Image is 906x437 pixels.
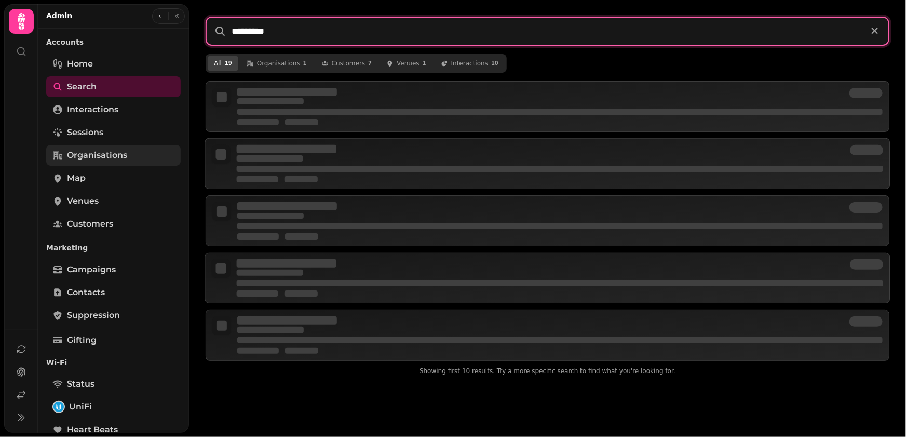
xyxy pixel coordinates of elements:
[67,81,97,93] span: Search
[46,168,181,189] a: Map
[491,59,498,68] span: 10
[46,259,181,280] a: Campaigns
[46,33,181,51] p: Accounts
[208,56,238,71] button: All19
[46,10,72,21] h2: Admin
[46,330,181,351] a: Gifting
[380,56,432,71] button: venues1
[67,149,127,162] span: Organisations
[46,305,181,326] a: Suppression
[67,103,118,116] span: Interactions
[46,396,181,417] a: UniFiUniFi
[225,59,232,68] span: 19
[257,59,300,68] span: organisation s
[397,59,420,68] span: venue s
[46,353,181,372] p: Wi-Fi
[67,58,93,70] span: Home
[46,145,181,166] a: Organisations
[53,402,64,412] img: UniFi
[451,59,488,68] span: interaction s
[315,56,378,71] button: customers7
[67,286,105,299] span: Contacts
[46,76,181,97] a: Search
[67,309,120,322] span: Suppression
[67,378,94,390] span: Status
[67,218,113,230] span: Customers
[46,54,181,74] a: Home
[303,59,307,68] span: 1
[67,195,99,207] span: Venues
[206,367,889,375] p: Showing first 10 results. Try a more specific search to find what you're looking for.
[46,122,181,143] a: Sessions
[423,59,426,68] span: 1
[69,401,92,413] span: UniFi
[332,59,366,68] span: customer s
[46,191,181,211] a: Venues
[46,282,181,303] a: Contacts
[67,172,86,184] span: Map
[67,423,118,436] span: Heart beats
[46,99,181,120] a: Interactions
[67,263,116,276] span: Campaigns
[67,334,97,347] span: Gifting
[46,239,181,257] p: Marketing
[435,56,505,71] button: interactions10
[46,214,181,234] a: Customers
[46,374,181,394] a: Status
[240,56,313,71] button: organisations1
[67,126,103,139] span: Sessions
[368,59,372,68] span: 7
